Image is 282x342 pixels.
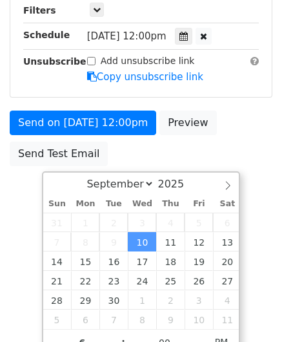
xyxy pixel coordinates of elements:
span: Sun [43,200,72,208]
span: August 31, 2025 [43,213,72,232]
span: September 4, 2025 [156,213,185,232]
span: October 10, 2025 [185,310,213,329]
span: September 5, 2025 [185,213,213,232]
span: September 19, 2025 [185,251,213,271]
strong: Schedule [23,30,70,40]
span: September 12, 2025 [185,232,213,251]
span: September 13, 2025 [213,232,241,251]
iframe: Chat Widget [217,280,282,342]
span: October 8, 2025 [128,310,156,329]
span: September 7, 2025 [43,232,72,251]
a: Send Test Email [10,142,108,166]
span: September 30, 2025 [99,290,128,310]
span: September 17, 2025 [128,251,156,271]
span: October 1, 2025 [128,290,156,310]
strong: Filters [23,5,56,16]
strong: Unsubscribe [23,56,86,67]
span: September 6, 2025 [213,213,241,232]
span: September 27, 2025 [213,271,241,290]
span: October 5, 2025 [43,310,72,329]
span: October 6, 2025 [71,310,99,329]
span: October 2, 2025 [156,290,185,310]
span: September 11, 2025 [156,232,185,251]
span: September 26, 2025 [185,271,213,290]
span: October 7, 2025 [99,310,128,329]
a: Send on [DATE] 12:00pm [10,111,156,135]
span: September 16, 2025 [99,251,128,271]
span: September 23, 2025 [99,271,128,290]
a: Copy unsubscribe link [87,71,203,83]
span: September 29, 2025 [71,290,99,310]
span: [DATE] 12:00pm [87,30,166,42]
span: Tue [99,200,128,208]
span: September 25, 2025 [156,271,185,290]
span: September 8, 2025 [71,232,99,251]
span: September 10, 2025 [128,232,156,251]
a: Preview [159,111,216,135]
span: September 14, 2025 [43,251,72,271]
span: Sat [213,200,241,208]
label: Add unsubscribe link [101,54,195,68]
span: September 20, 2025 [213,251,241,271]
span: September 28, 2025 [43,290,72,310]
span: September 9, 2025 [99,232,128,251]
span: October 9, 2025 [156,310,185,329]
span: September 22, 2025 [71,271,99,290]
span: September 21, 2025 [43,271,72,290]
span: October 11, 2025 [213,310,241,329]
input: Year [154,178,201,190]
span: Fri [185,200,213,208]
span: Thu [156,200,185,208]
span: September 24, 2025 [128,271,156,290]
span: October 3, 2025 [185,290,213,310]
span: Mon [71,200,99,208]
span: September 15, 2025 [71,251,99,271]
span: September 18, 2025 [156,251,185,271]
span: September 2, 2025 [99,213,128,232]
span: September 3, 2025 [128,213,156,232]
span: September 1, 2025 [71,213,99,232]
span: Wed [128,200,156,208]
span: October 4, 2025 [213,290,241,310]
